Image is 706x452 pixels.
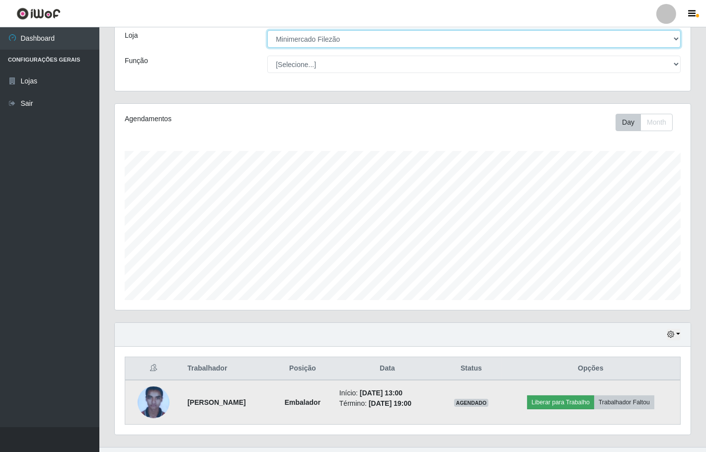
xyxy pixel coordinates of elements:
[16,7,61,20] img: CoreUI Logo
[285,398,320,406] strong: Embalador
[527,395,594,409] button: Liberar para Trabalho
[369,399,411,407] time: [DATE] 19:00
[594,395,654,409] button: Trabalhador Faltou
[187,398,245,406] strong: [PERSON_NAME]
[441,357,501,380] th: Status
[125,114,348,124] div: Agendamentos
[501,357,681,380] th: Opções
[181,357,272,380] th: Trabalhador
[454,399,489,407] span: AGENDADO
[333,357,441,380] th: Data
[616,114,673,131] div: First group
[640,114,673,131] button: Month
[616,114,641,131] button: Day
[125,30,138,41] label: Loja
[125,56,148,66] label: Função
[272,357,333,380] th: Posição
[616,114,681,131] div: Toolbar with button groups
[339,398,435,409] li: Término:
[360,389,402,397] time: [DATE] 13:00
[138,382,169,423] img: 1673386012464.jpeg
[339,388,435,398] li: Início:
